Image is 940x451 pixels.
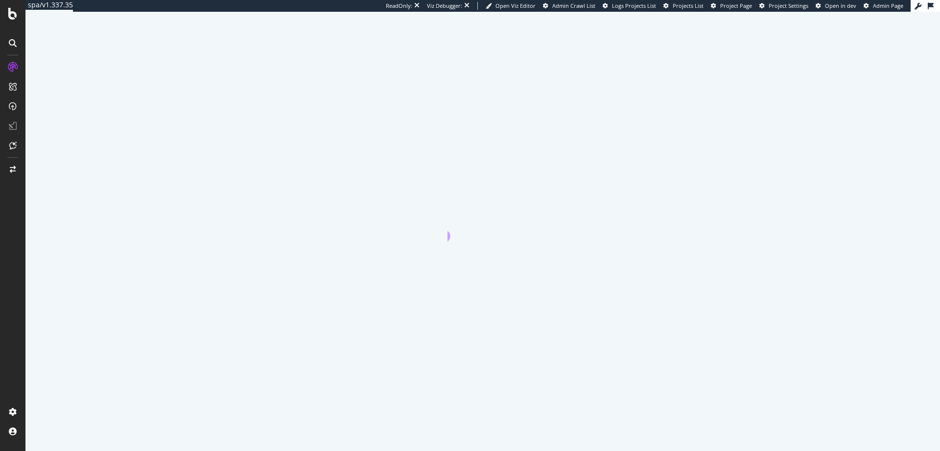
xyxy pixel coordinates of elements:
div: ReadOnly: [386,2,412,10]
a: Admin Page [864,2,903,10]
span: Project Page [720,2,752,9]
a: Open in dev [816,2,856,10]
span: Admin Page [873,2,903,9]
a: Logs Projects List [603,2,656,10]
a: Admin Crawl List [543,2,595,10]
span: Open Viz Editor [495,2,536,9]
a: Project Settings [759,2,808,10]
span: Project Settings [769,2,808,9]
div: animation [447,206,518,241]
a: Projects List [663,2,704,10]
span: Logs Projects List [612,2,656,9]
div: Viz Debugger: [427,2,462,10]
span: Admin Crawl List [552,2,595,9]
span: Open in dev [825,2,856,9]
a: Open Viz Editor [486,2,536,10]
a: Project Page [711,2,752,10]
span: Projects List [673,2,704,9]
